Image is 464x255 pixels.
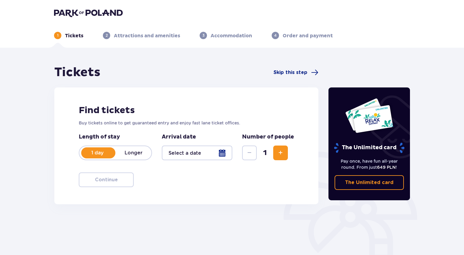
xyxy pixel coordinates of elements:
[65,32,83,39] p: Tickets
[242,146,257,160] button: Decrease
[114,32,180,39] p: Attractions and amenities
[274,69,307,76] span: Skip this step
[335,158,404,170] p: Pay once, have fun all-year round. From just !
[54,9,123,17] img: Park of Poland logo
[95,176,118,183] p: Continue
[106,33,108,38] p: 2
[283,32,333,39] p: Order and payment
[377,165,396,170] span: 649 PLN
[79,105,294,116] h2: Find tickets
[345,179,393,186] p: The Unlimited card
[274,69,318,76] a: Skip this step
[200,32,252,39] div: 3Accommodation
[273,146,288,160] button: Increase
[202,33,205,38] p: 3
[345,98,393,133] img: Two entry cards to Suntago with the word 'UNLIMITED RELAX', featuring a white background with tro...
[274,33,277,38] p: 4
[79,172,134,187] button: Continue
[79,150,115,156] p: 1 day
[258,148,272,157] span: 1
[79,133,152,141] p: Length of stay
[162,133,196,141] p: Arrival date
[54,65,100,80] h1: Tickets
[211,32,252,39] p: Accommodation
[335,175,404,190] a: The Unlimited card
[54,32,83,39] div: 1Tickets
[333,142,405,153] p: The Unlimited card
[272,32,333,39] div: 4Order and payment
[79,120,294,126] p: Buy tickets online to get guaranteed entry and enjoy fast lane ticket offices.
[57,33,59,38] p: 1
[115,150,151,156] p: Longer
[103,32,180,39] div: 2Attractions and amenities
[242,133,294,141] p: Number of people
